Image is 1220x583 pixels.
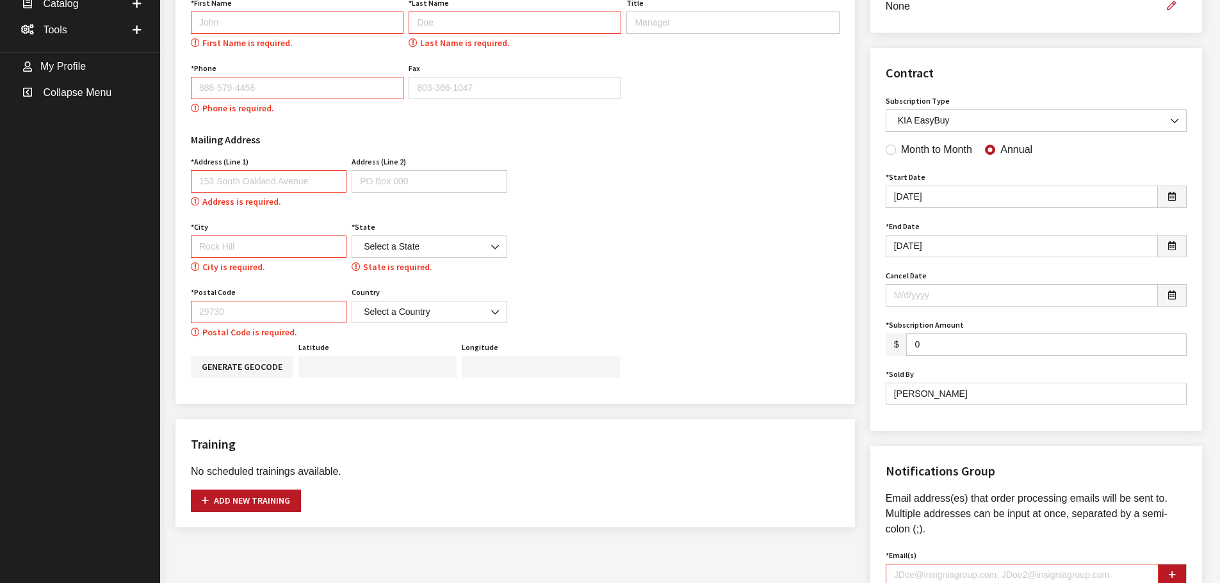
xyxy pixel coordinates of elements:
label: Address (Line 1) [191,156,248,168]
label: City [191,221,208,233]
input: Doe [409,12,621,34]
input: Manager [626,12,839,34]
input: PO Box 000 [352,170,507,193]
label: Longitude [462,342,498,353]
button: Open date picker [1157,235,1187,257]
label: Fax [409,63,420,74]
label: Phone [191,63,216,74]
input: 99.00 [906,333,1187,356]
span: Select a State [360,240,499,253]
button: Open date picker [1157,186,1187,208]
label: Postal Code [191,287,236,298]
h2: Notifications Group [886,461,1187,481]
span: First Name is required. [202,37,293,49]
span: Address is required. [202,196,281,207]
span: State is required. [363,261,432,273]
h2: Contract [886,63,1187,83]
label: Subscription Type [886,95,950,107]
span: $ [886,333,907,356]
button: Open date picker [1157,284,1187,307]
input: 29730 [191,301,346,323]
input: M/d/yyyy [886,284,1158,307]
label: Country [352,287,380,298]
label: Email(s) [886,550,916,561]
label: End Date [886,221,920,232]
span: Select a State [352,236,507,258]
label: Latitude [298,342,329,353]
label: Subscription Amount [886,319,964,331]
button: Generate geocode [191,356,293,378]
span: Select a Country [360,305,499,319]
span: My Profile [40,61,86,72]
span: KIA EasyBuy [894,114,1178,127]
span: Add new training [202,495,290,506]
label: Month to Month [901,142,972,157]
span: Phone is required. [202,102,274,114]
input: John [191,12,403,34]
div: No scheduled trainings available. [191,464,840,479]
span: City is required. [202,261,265,273]
span: Select a Country [352,301,507,323]
label: Cancel Date [886,270,927,282]
span: Last Name is required. [420,37,510,49]
input: 803-366-1047 [409,77,621,99]
label: Address (Line 2) [352,156,406,168]
span: Postal Code is required. [202,326,297,338]
input: 888-579-4458 [191,77,403,99]
label: Annual [1000,142,1032,157]
span: KIA EasyBuy [886,109,1187,132]
label: Start Date [886,172,925,183]
label: Sold By [886,369,914,380]
span: Tools [43,24,67,35]
input: John Doe [886,383,1187,405]
input: M/d/yyyy [886,186,1158,208]
span: Collapse Menu [43,87,111,98]
input: M/d/yyyy [886,235,1158,257]
h3: Mailing Address [191,132,507,147]
input: Rock Hill [191,236,346,258]
p: Email address(es) that order processing emails will be sent to. Multiple addresses can be input a... [886,491,1187,537]
button: Add new training [191,490,301,512]
input: 153 South Oakland Avenue [191,170,346,193]
h2: Training [191,435,840,454]
label: State [352,221,375,233]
